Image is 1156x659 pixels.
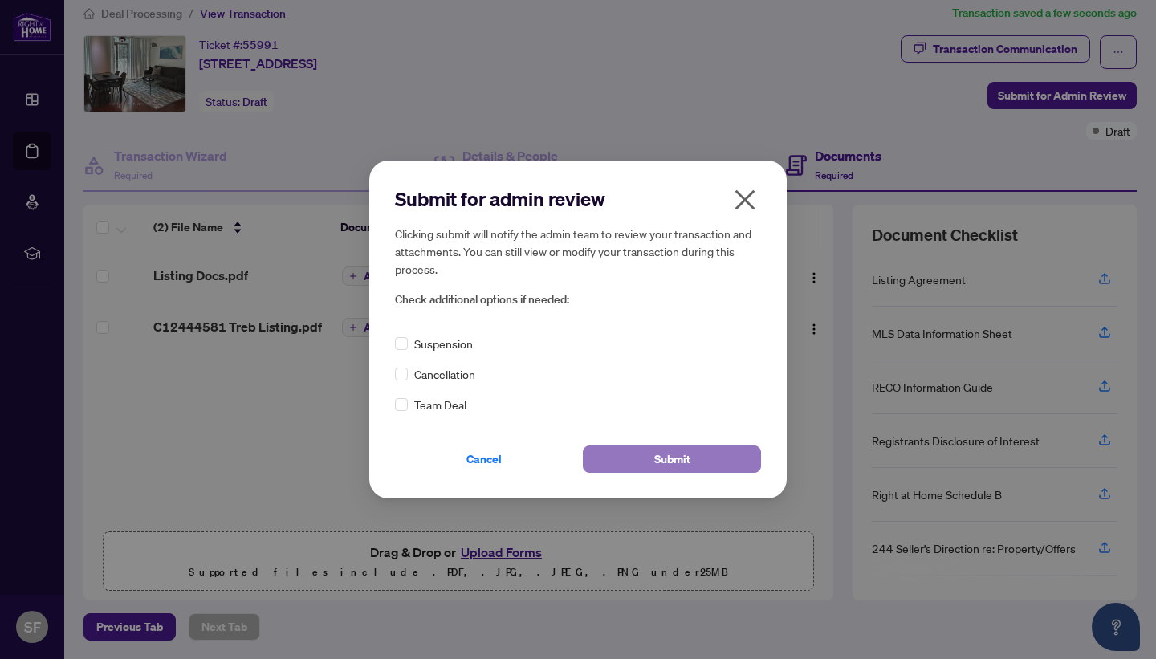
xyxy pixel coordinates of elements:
span: Suspension [414,335,473,352]
button: Submit [583,445,761,473]
span: Check additional options if needed: [395,291,761,309]
button: Cancel [395,445,573,473]
span: Cancellation [414,365,475,383]
h2: Submit for admin review [395,186,761,212]
span: close [732,187,758,213]
h5: Clicking submit will notify the admin team to review your transaction and attachments. You can st... [395,225,761,278]
span: Team Deal [414,396,466,413]
span: Cancel [466,446,502,472]
span: Submit [654,446,690,472]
